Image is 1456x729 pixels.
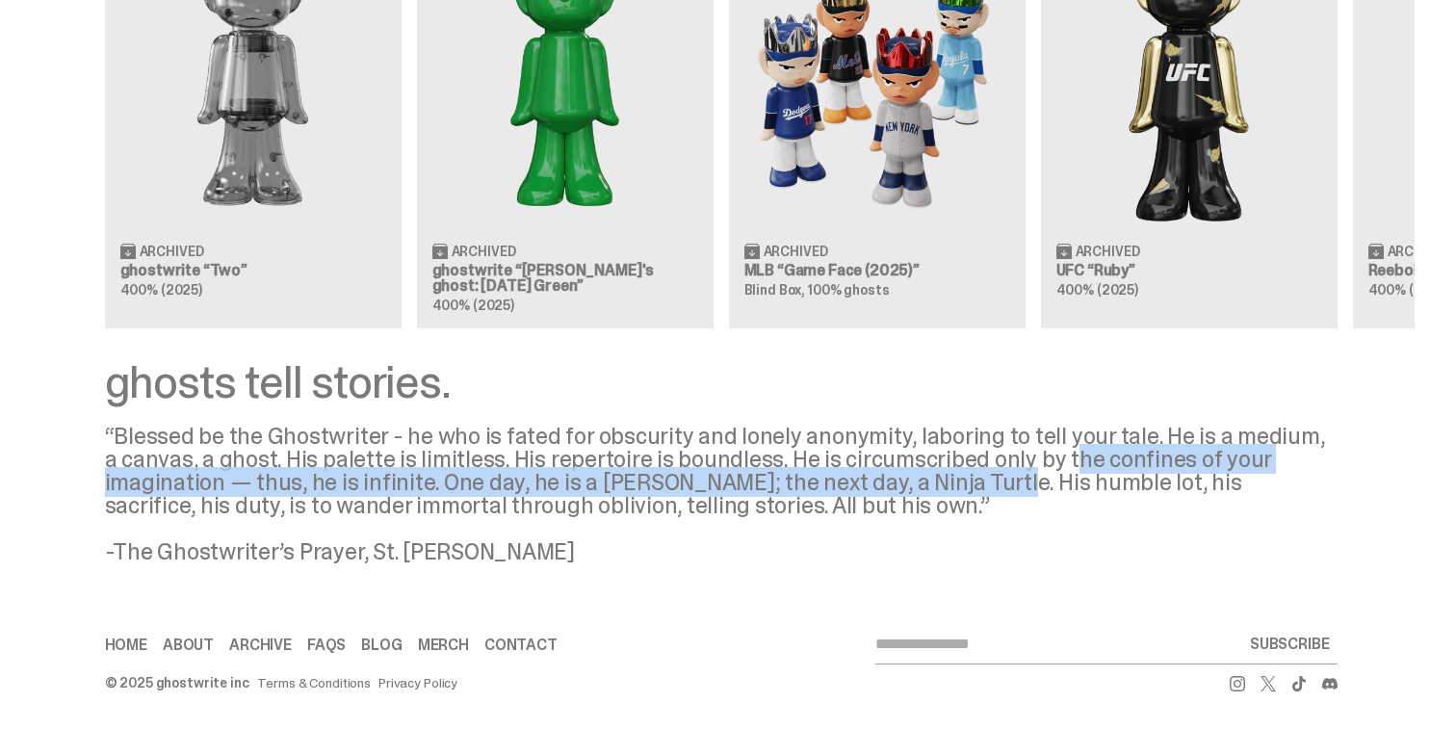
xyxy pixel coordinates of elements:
[1056,281,1138,299] span: 400% (2025)
[361,638,402,653] a: Blog
[764,245,828,258] span: Archived
[1242,625,1338,664] button: SUBSCRIBE
[257,676,371,690] a: Terms & Conditions
[105,359,1338,405] div: ghosts tell stories.
[1076,245,1140,258] span: Archived
[432,263,698,294] h3: ghostwrite “[PERSON_NAME]'s ghost: [DATE] Green”
[105,638,147,653] a: Home
[120,281,202,299] span: 400% (2025)
[307,638,346,653] a: FAQs
[432,297,514,314] span: 400% (2025)
[105,425,1338,563] div: “Blessed be the Ghostwriter - he who is fated for obscurity and lonely anonymity, laboring to tel...
[105,676,249,690] div: © 2025 ghostwrite inc
[140,245,204,258] span: Archived
[1368,281,1450,299] span: 400% (2025)
[744,281,806,299] span: Blind Box,
[484,638,558,653] a: Contact
[452,245,516,258] span: Archived
[808,281,889,299] span: 100% ghosts
[418,638,469,653] a: Merch
[163,638,214,653] a: About
[378,676,457,690] a: Privacy Policy
[1388,245,1452,258] span: Archived
[229,638,292,653] a: Archive
[120,263,386,278] h3: ghostwrite “Two”
[1056,263,1322,278] h3: UFC “Ruby”
[744,263,1010,278] h3: MLB “Game Face (2025)”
